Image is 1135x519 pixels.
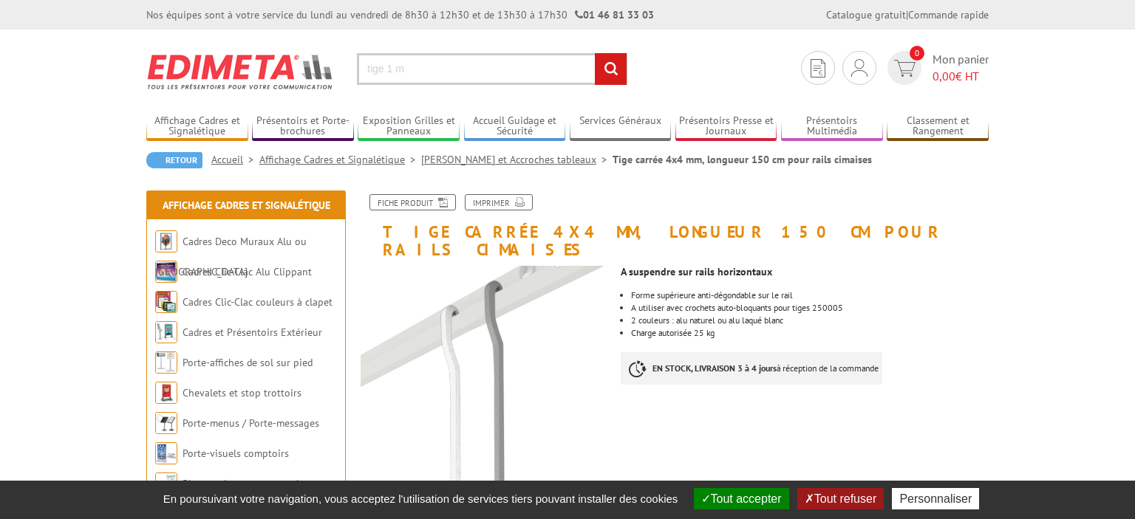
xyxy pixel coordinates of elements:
img: Porte-menus / Porte-messages [155,412,177,434]
span: En poursuivant votre navigation, vous acceptez l'utilisation de services tiers pouvant installer ... [156,492,686,505]
strong: EN STOCK, LIVRAISON 3 à 4 jours [652,362,777,374]
img: devis rapide [851,59,868,77]
a: Services Généraux [570,114,672,139]
a: Affichage Cadres et Signalétique [163,199,330,212]
a: Cadres Clic-Clac couleurs à clapet [183,295,333,309]
button: Tout accepter [694,488,789,509]
img: 250011_250012_tige_carree_alu_rail_cimaise_accroche.jpg [361,266,610,515]
a: Présentoirs et Porte-brochures [252,114,354,139]
img: devis rapide [811,59,825,78]
div: Nos équipes sont à votre service du lundi au vendredi de 8h30 à 12h30 et de 13h30 à 17h30 [146,7,654,22]
a: Catalogue gratuit [826,8,906,21]
img: Chevalets et stop trottoirs [155,382,177,404]
a: Cadres Clic-Clac Alu Clippant [183,265,312,278]
li: Forme supérieure anti-dégondable sur le rail [631,291,989,300]
span: Mon panier [933,51,989,85]
li: Charge autorisée 25 kg [631,329,989,337]
a: Présentoirs Presse et Journaux [675,114,777,139]
a: Affichage Cadres et Signalétique [146,114,248,139]
a: Cadres Deco Muraux Alu ou [GEOGRAPHIC_DATA] [155,235,307,278]
img: devis rapide [894,60,916,77]
strong: 01 46 81 33 03 [575,8,654,21]
span: 0,00 [933,69,955,83]
button: Personnaliser (fenêtre modale) [892,488,979,509]
img: Cadres Deco Muraux Alu ou Bois [155,230,177,252]
a: Exposition Grilles et Panneaux [358,114,460,139]
a: Commande rapide [908,8,989,21]
img: Cadres et Présentoirs Extérieur [155,321,177,343]
strong: A suspendre sur rails horizontaux [621,265,772,278]
button: Tout refuser [797,488,884,509]
h1: Tige carrée 4x4 mm, longueur 150 cm pour rails cimaises [350,194,1000,258]
a: Cadres et Présentoirs Extérieur [183,326,322,339]
a: Fiche produit [369,194,456,210]
li: Tige carrée 4x4 mm, longueur 150 cm pour rails cimaises [613,152,872,167]
a: Imprimer [465,194,533,210]
img: Cadres Clic-Clac couleurs à clapet [155,291,177,313]
a: Plaques de porte et murales [183,477,309,490]
img: Edimeta [146,44,335,99]
a: Accueil [211,153,259,166]
li: A utiliser avec crochets auto-bloquants pour tiges 250005 [631,303,989,312]
a: Présentoirs Multimédia [781,114,883,139]
a: Porte-visuels comptoirs [183,447,289,460]
div: | [826,7,989,22]
a: Affichage Cadres et Signalétique [259,153,421,166]
p: à réception de la commande [621,352,882,385]
input: Rechercher un produit ou une référence... [357,53,627,85]
a: Classement et Rangement [887,114,989,139]
a: Porte-menus / Porte-messages [183,416,319,430]
a: devis rapide 0 Mon panier 0,00€ HT [884,51,989,85]
img: Plaques de porte et murales [155,472,177,495]
li: 2 couleurs : alu naturel ou alu laqué blanc [631,316,989,325]
a: [PERSON_NAME] et Accroches tableaux [421,153,613,166]
a: Accueil Guidage et Sécurité [464,114,566,139]
span: 0 [910,46,924,61]
a: Chevalets et stop trottoirs [183,386,301,399]
img: Porte-affiches de sol sur pied [155,351,177,374]
input: rechercher [595,53,627,85]
a: Porte-affiches de sol sur pied [183,356,313,369]
img: Porte-visuels comptoirs [155,442,177,464]
a: Retour [146,152,202,168]
span: € HT [933,68,989,85]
